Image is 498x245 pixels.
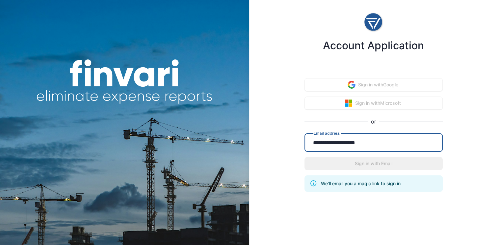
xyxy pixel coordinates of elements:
span: or [368,118,379,125]
img: finvari headline [36,59,213,104]
label: Email address [313,130,341,136]
img: logo [364,11,383,34]
div: We'll email you a magic link to sign in [321,177,401,190]
h4: Account Application [323,39,424,52]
